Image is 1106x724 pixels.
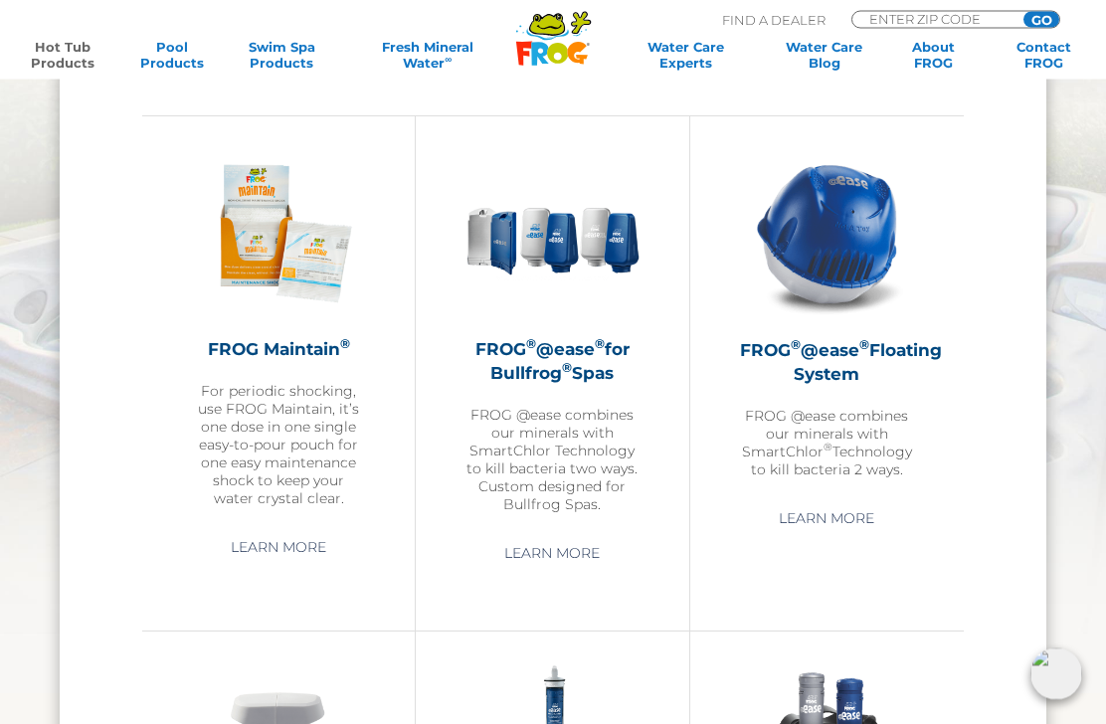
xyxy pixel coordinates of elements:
[740,408,914,479] p: FROG @ease combines our minerals with SmartChlor Technology to kill bacteria 2 ways.
[891,39,977,71] a: AboutFROG
[240,39,325,71] a: Swim SpaProducts
[740,147,914,321] img: hot-tub-product-atease-system-300x300.png
[615,39,757,71] a: Water CareExperts
[192,338,365,362] h2: FROG Maintain
[824,442,832,454] sup: ®
[192,147,365,320] img: Frog_Maintain_Hero-2-v2-300x300.png
[20,39,105,71] a: Hot TubProducts
[465,338,639,386] h2: FROG @ease for Bullfrog Spas
[1023,12,1059,28] input: GO
[192,147,365,507] a: FROG Maintain®For periodic shocking, use FROG Maintain, it’s one dose in one single easy-to-pour ...
[782,39,867,71] a: Water CareBlog
[867,12,1002,26] input: Zip Code Form
[756,501,897,537] a: Learn More
[526,337,536,352] sup: ®
[465,407,639,514] p: FROG @ease combines our minerals with SmartChlor Technology to kill bacteria two ways. Custom des...
[208,530,349,566] a: Learn More
[562,361,572,376] sup: ®
[192,383,365,508] p: For periodic shocking, use FROG Maintain, it’s one dose in one single easy-to-pour pouch for one ...
[349,39,506,71] a: Fresh MineralWater∞
[595,337,605,352] sup: ®
[740,339,914,387] h2: FROG @ease Floating System
[129,39,215,71] a: PoolProducts
[481,536,623,572] a: Learn More
[859,338,869,353] sup: ®
[1001,39,1086,71] a: ContactFROG
[340,337,350,352] sup: ®
[445,54,452,65] sup: ∞
[1030,648,1082,700] img: openIcon
[465,147,639,513] a: FROG®@ease®for Bullfrog®SpasFROG @ease combines our minerals with SmartChlor Technology to kill b...
[722,11,826,29] p: Find A Dealer
[791,338,801,353] sup: ®
[465,147,639,320] img: bullfrog-product-hero-300x300.png
[740,147,914,478] a: FROG®@ease®Floating SystemFROG @ease combines our minerals with SmartChlor®Technology to kill bac...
